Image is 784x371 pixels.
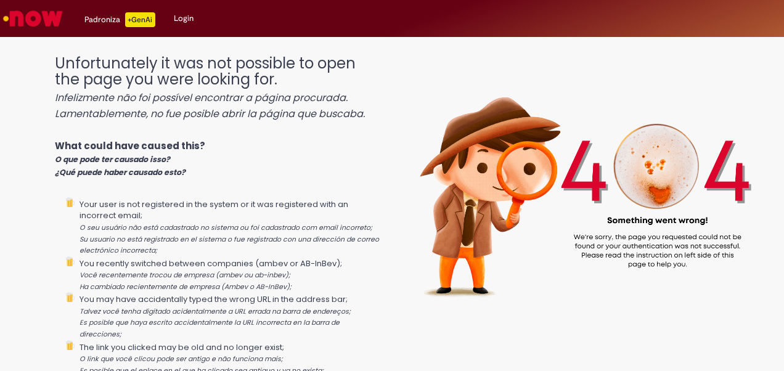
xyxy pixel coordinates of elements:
[80,256,383,293] li: You recently switched between companies (ambev or AB-InBev);
[55,154,170,165] i: O que pode ter causado isso?
[80,354,283,364] i: O link que você clicou pode ser antigo e não funciona mais;
[55,167,186,177] i: ¿Qué puede haber causado esto?
[80,235,379,256] i: Su usuario no está registrado en el sistema o fue registrado con una dirección de correo electrón...
[1,6,65,31] img: ServiceNow
[383,43,784,323] img: 404_ambev_new.png
[55,55,383,121] h1: Unfortunately it was not possible to open the page you were looking for.
[55,91,348,105] i: Infelizmente não foi possível encontrar a página procurada.
[80,223,372,232] i: O seu usuário não está cadastrado no sistema ou foi cadastrado com email incorreto;
[80,271,290,280] i: Você recentemente trocou de empresa (ambev ou ab-inbev);
[80,307,351,316] i: Talvez você tenha digitado acidentalmente a URL errada na barra de endereços;
[84,12,155,27] div: Padroniza
[80,197,383,256] li: Your user is not registered in the system or it was registered with an incorrect email;
[80,282,292,291] i: Ha cambiado recientemente de empresa (Ambev o AB-InBev);
[80,292,383,340] li: You may have accidentally typed the wrong URL in the address bar;
[55,139,383,179] p: What could have caused this?
[125,12,155,27] p: +GenAi
[80,318,340,339] i: Es posible que haya escrito accidentalmente la URL incorrecta en la barra de direcciones;
[55,107,365,121] i: Lamentablemente, no fue posible abrir la página que buscaba.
